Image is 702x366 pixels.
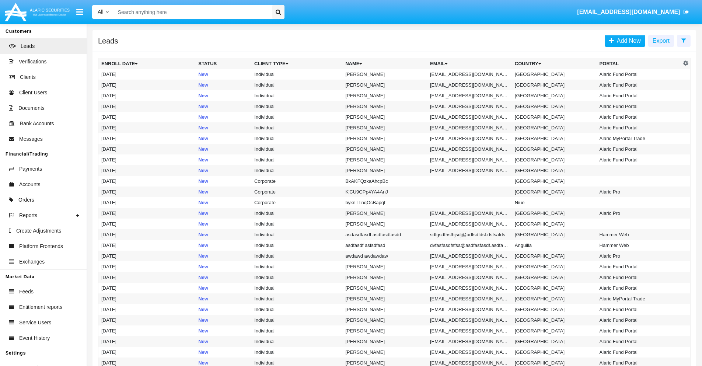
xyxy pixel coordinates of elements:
td: Alaric Fund Portal [597,283,681,293]
td: Alaric Fund Portal [597,80,681,90]
td: [DATE] [98,90,196,101]
th: Country [512,58,597,69]
td: [EMAIL_ADDRESS][DOMAIN_NAME] [427,347,512,358]
td: New [195,304,251,315]
td: Anguilla [512,240,597,251]
td: [EMAIL_ADDRESS][DOMAIN_NAME] [427,293,512,304]
td: [GEOGRAPHIC_DATA] [512,293,597,304]
td: sdfgsdfhsfhjsdj@adfsdfdsf.dsfsafds [427,229,512,240]
td: [PERSON_NAME] [342,304,427,315]
td: [PERSON_NAME] [342,154,427,165]
td: [GEOGRAPHIC_DATA] [512,122,597,133]
td: New [195,90,251,101]
td: [GEOGRAPHIC_DATA] [512,251,597,261]
span: Documents [18,104,45,112]
td: [GEOGRAPHIC_DATA] [512,133,597,144]
td: [DATE] [98,187,196,197]
td: New [195,208,251,219]
td: Corporate [251,197,342,208]
td: Alaric Fund Portal [597,69,681,80]
td: New [195,336,251,347]
td: Individual [251,240,342,251]
td: [DATE] [98,229,196,240]
td: Niue [512,197,597,208]
span: Client Users [19,89,47,97]
td: New [195,197,251,208]
td: Individual [251,251,342,261]
td: [DATE] [98,304,196,315]
span: Feeds [19,288,34,296]
td: New [195,80,251,90]
td: [DATE] [98,219,196,229]
td: [GEOGRAPHIC_DATA] [512,154,597,165]
td: [DATE] [98,240,196,251]
td: [EMAIL_ADDRESS][DOMAIN_NAME] [427,90,512,101]
td: [DATE] [98,336,196,347]
td: New [195,283,251,293]
td: [EMAIL_ADDRESS][DOMAIN_NAME] [427,165,512,176]
td: asdfasdf asfsdfasd [342,240,427,251]
th: Name [342,58,427,69]
td: Individual [251,261,342,272]
span: Leads [21,42,35,50]
td: New [195,272,251,283]
td: [PERSON_NAME] [342,219,427,229]
td: New [195,325,251,336]
td: [GEOGRAPHIC_DATA] [512,219,597,229]
td: Individual [251,80,342,90]
td: Individual [251,315,342,325]
td: [DATE] [98,261,196,272]
td: awdawd awdawdaw [342,251,427,261]
span: Orders [18,196,34,204]
td: byknTTnqOcBapqf [342,197,427,208]
td: [DATE] [98,283,196,293]
td: Alaric Fund Portal [597,336,681,347]
td: [PERSON_NAME] [342,112,427,122]
td: [DATE] [98,112,196,122]
td: [PERSON_NAME] [342,315,427,325]
td: New [195,347,251,358]
td: New [195,144,251,154]
td: [EMAIL_ADDRESS][DOMAIN_NAME] [427,122,512,133]
a: [EMAIL_ADDRESS][DOMAIN_NAME] [574,2,693,22]
td: [GEOGRAPHIC_DATA] [512,69,597,80]
td: New [195,133,251,144]
a: Add New [605,35,645,47]
td: [DATE] [98,347,196,358]
td: Individual [251,229,342,240]
td: [GEOGRAPHIC_DATA] [512,165,597,176]
td: [PERSON_NAME] [342,336,427,347]
td: [GEOGRAPHIC_DATA] [512,187,597,197]
span: Exchanges [19,258,45,266]
td: New [195,122,251,133]
td: Alaric Fund Portal [597,122,681,133]
td: [GEOGRAPHIC_DATA] [512,101,597,112]
td: [GEOGRAPHIC_DATA] [512,315,597,325]
td: Individual [251,144,342,154]
td: [DATE] [98,315,196,325]
span: Verifications [19,58,46,66]
span: Event History [19,334,50,342]
th: Status [195,58,251,69]
td: [EMAIL_ADDRESS][DOMAIN_NAME] [427,251,512,261]
span: Create Adjustments [16,227,61,235]
td: [EMAIL_ADDRESS][DOMAIN_NAME] [427,112,512,122]
td: [DATE] [98,144,196,154]
td: Alaric Fund Portal [597,325,681,336]
td: New [195,187,251,197]
td: [EMAIL_ADDRESS][DOMAIN_NAME] [427,283,512,293]
th: Enroll Date [98,58,196,69]
td: [GEOGRAPHIC_DATA] [512,229,597,240]
td: [EMAIL_ADDRESS][DOMAIN_NAME] [427,272,512,283]
td: New [195,219,251,229]
td: Alaric Fund Portal [597,101,681,112]
td: [GEOGRAPHIC_DATA] [512,112,597,122]
td: [DATE] [98,80,196,90]
td: [GEOGRAPHIC_DATA] [512,304,597,315]
h5: Leads [98,38,118,44]
td: Individual [251,219,342,229]
td: [PERSON_NAME] [342,293,427,304]
img: Logo image [4,1,71,23]
td: [DATE] [98,165,196,176]
td: Individual [251,293,342,304]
